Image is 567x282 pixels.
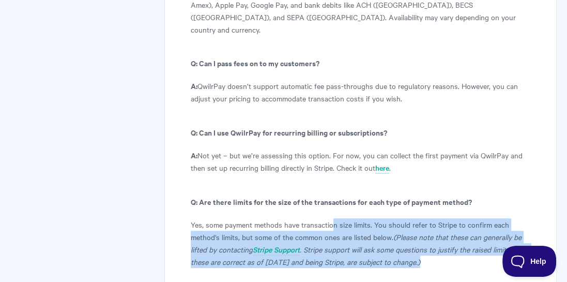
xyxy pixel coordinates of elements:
a: here [375,162,389,174]
p: Not yet – but we’re assessing this option. For now, you can collect the first payment via QwilrPa... [191,149,530,174]
b: Q: Can I pass fees on to my customers? [191,57,319,68]
strong: Q: Are there limits for the size of the transactions for each type of payment method? [191,196,472,207]
b: Q: Can I use QwilrPay for recurring billing or subscriptions? [191,127,387,138]
i: (Please note that these can generally be lifted by contacting [191,232,522,255]
b: A: [191,150,197,160]
iframe: Toggle Customer Support [502,246,557,277]
b: A: [191,80,197,91]
p: Yes, some payment methods have transaction size limits. You should refer to Stripe to confirm eac... [191,218,530,268]
i: . Stripe support will ask some questions to justify the raised limits. Also, these are correct as... [191,244,529,267]
a: Stripe Support [253,244,300,256]
p: QwilrPay doesn’t support automatic fee pass-throughs due to regulatory reasons. However, you can ... [191,80,530,105]
i: Stripe Support [253,244,300,255]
